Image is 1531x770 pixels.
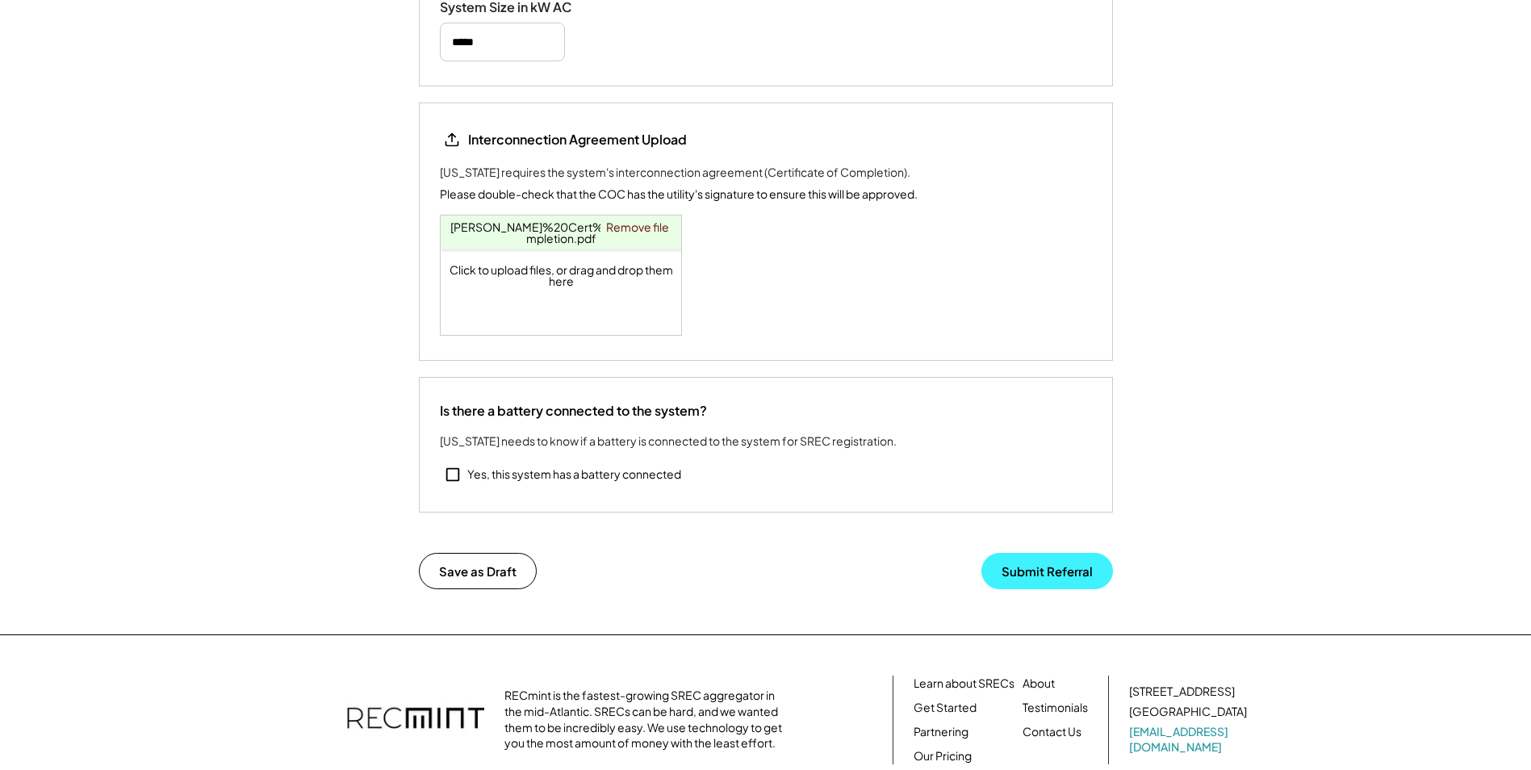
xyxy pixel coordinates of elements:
button: Submit Referral [981,553,1113,589]
div: Interconnection Agreement Upload [468,131,687,149]
div: Click to upload files, or drag and drop them here [441,216,683,335]
div: Please double-check that the COC has the utility's signature to ensure this will be approved. [440,186,918,203]
a: Learn about SRECs [914,676,1014,692]
div: [US_STATE] needs to know if a battery is connected to the system for SREC registration. [440,433,897,450]
div: Yes, this system has a battery connected [467,467,681,483]
a: Testimonials [1023,700,1088,716]
div: [US_STATE] requires the system's interconnection agreement (Certificate of Completion). [440,164,910,181]
a: [EMAIL_ADDRESS][DOMAIN_NAME] [1129,724,1250,755]
div: [STREET_ADDRESS] [1129,684,1235,700]
button: Save as Draft [419,553,537,589]
div: Is there a battery connected to the system? [440,402,707,420]
div: [GEOGRAPHIC_DATA] [1129,704,1247,720]
div: RECmint is the fastest-growing SREC aggregator in the mid-Atlantic. SRECs can be hard, and we wan... [504,688,791,751]
a: About [1023,676,1055,692]
img: recmint-logotype%403x.png [347,691,484,747]
a: Our Pricing [914,748,972,764]
a: Get Started [914,700,977,716]
a: [PERSON_NAME]%20Cert%20of%20Completion.pdf [450,220,672,245]
a: Contact Us [1023,724,1081,740]
a: Remove file [600,216,675,238]
a: Partnering [914,724,968,740]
